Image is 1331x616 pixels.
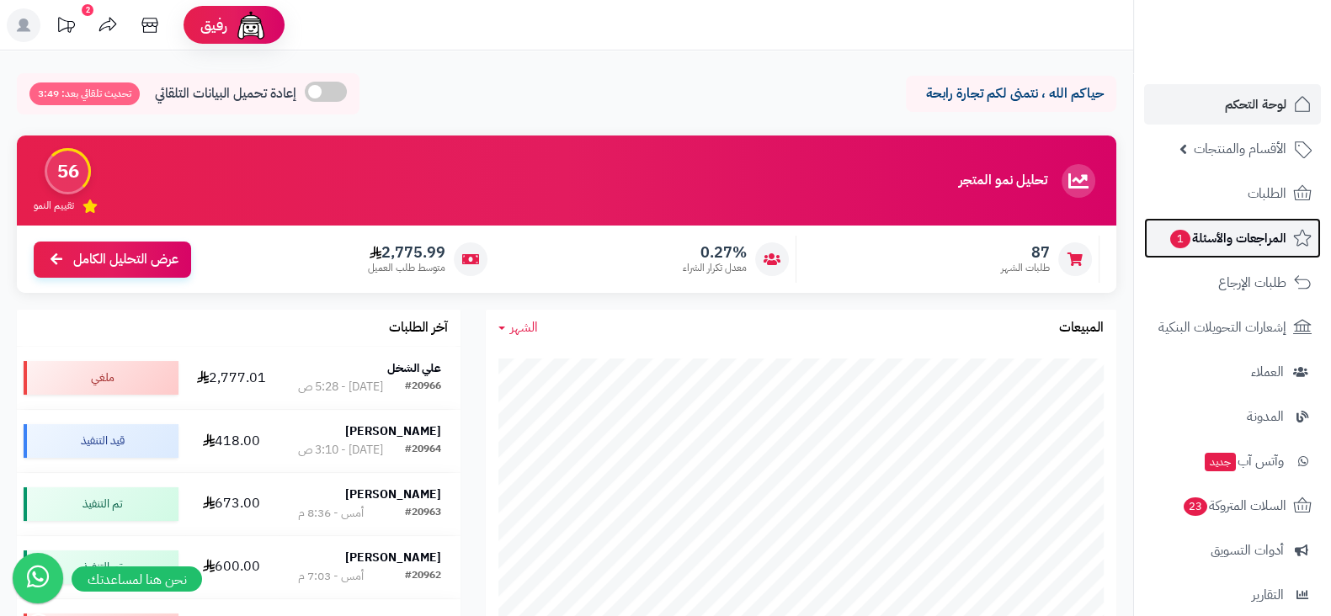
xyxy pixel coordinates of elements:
[1170,230,1190,248] span: 1
[1203,449,1284,473] span: وآتس آب
[1169,226,1286,250] span: المراجعات والأسئلة
[1144,218,1321,258] a: المراجعات والأسئلة1
[405,379,441,396] div: #20966
[389,321,448,336] h3: آخر الطلبات
[1225,93,1286,116] span: لوحة التحكم
[1059,321,1104,336] h3: المبيعات
[498,318,538,337] a: الشهر
[1001,261,1050,275] span: طلبات الشهر
[387,359,441,377] strong: علي الشخل
[1205,453,1236,471] span: جديد
[1182,494,1286,518] span: السلات المتروكة
[155,84,296,104] span: إعادة تحميل البيانات التلقائي
[1158,316,1286,339] span: إشعارات التحويلات البنكية
[298,568,364,585] div: أمس - 7:03 م
[368,261,445,275] span: متوسط طلب العميل
[405,568,441,585] div: #20962
[185,410,279,472] td: 418.00
[1144,263,1321,303] a: طلبات الإرجاع
[34,242,191,278] a: عرض التحليل الكامل
[1144,352,1321,392] a: العملاء
[1252,583,1284,607] span: التقارير
[1001,243,1050,262] span: 87
[185,536,279,598] td: 600.00
[185,347,279,409] td: 2,777.01
[1211,539,1284,562] span: أدوات التسويق
[298,379,383,396] div: [DATE] - 5:28 ص
[1247,405,1284,428] span: المدونة
[1144,575,1321,615] a: التقارير
[298,442,383,459] div: [DATE] - 3:10 ص
[24,550,178,584] div: تم التنفيذ
[1144,307,1321,348] a: إشعارات التحويلات البنكية
[368,243,445,262] span: 2,775.99
[1144,441,1321,481] a: وآتس آبجديد
[24,424,178,458] div: قيد التنفيذ
[34,199,74,213] span: تقييم النمو
[1248,182,1286,205] span: الطلبات
[1194,137,1286,161] span: الأقسام والمنتجات
[345,486,441,503] strong: [PERSON_NAME]
[234,8,268,42] img: ai-face.png
[405,442,441,459] div: #20964
[45,8,87,46] a: تحديثات المنصة
[1217,47,1315,82] img: logo-2.png
[683,261,747,275] span: معدل تكرار الشراء
[73,250,178,269] span: عرض التحليل الكامل
[185,473,279,535] td: 673.00
[298,505,364,522] div: أمس - 8:36 م
[683,243,747,262] span: 0.27%
[918,84,1104,104] p: حياكم الله ، نتمنى لكم تجارة رابحة
[1184,497,1207,516] span: 23
[82,4,93,16] div: 2
[1251,360,1284,384] span: العملاء
[1144,530,1321,571] a: أدوات التسويق
[345,422,441,440] strong: [PERSON_NAME]
[1218,271,1286,295] span: طلبات الإرجاع
[1144,84,1321,125] a: لوحة التحكم
[1144,173,1321,214] a: الطلبات
[200,15,227,35] span: رفيق
[345,549,441,566] strong: [PERSON_NAME]
[1144,486,1321,526] a: السلات المتروكة23
[510,317,538,337] span: الشهر
[405,505,441,522] div: #20963
[24,487,178,521] div: تم التنفيذ
[1144,396,1321,437] a: المدونة
[24,361,178,395] div: ملغي
[29,82,140,105] span: تحديث تلقائي بعد: 3:49
[959,173,1047,189] h3: تحليل نمو المتجر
